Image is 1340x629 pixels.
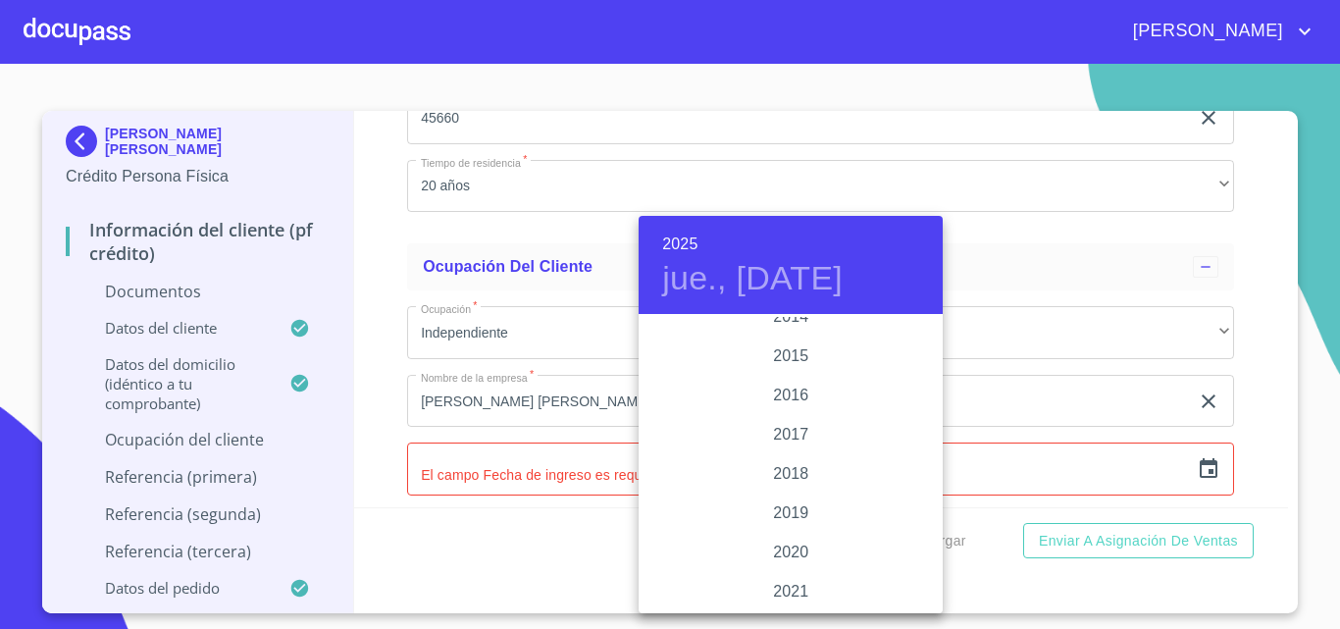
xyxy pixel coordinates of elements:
[639,454,943,494] div: 2018
[662,231,697,258] button: 2025
[639,376,943,415] div: 2016
[639,533,943,572] div: 2020
[639,494,943,533] div: 2019
[639,415,943,454] div: 2017
[639,572,943,611] div: 2021
[639,297,943,337] div: 2014
[639,337,943,376] div: 2015
[662,258,843,299] button: jue., [DATE]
